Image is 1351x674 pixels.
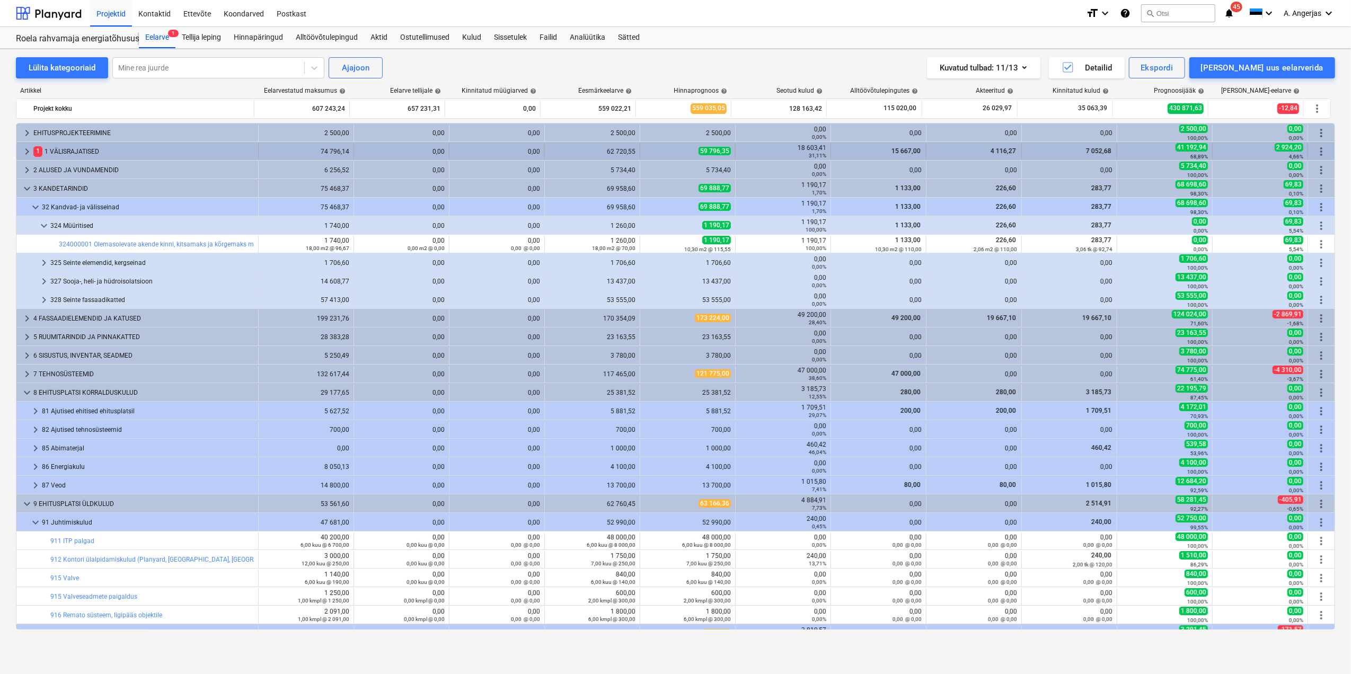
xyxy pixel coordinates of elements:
[931,259,1017,267] div: 0,00
[21,164,33,176] span: keyboard_arrow_right
[358,148,445,155] div: 0,00
[16,87,255,94] div: Artikkel
[50,537,94,545] a: 911 ITP palgad
[1315,498,1328,510] span: Rohkem tegevusi
[931,129,1017,137] div: 0,00
[740,218,826,233] div: 1 190,17
[976,87,1013,94] div: Akteeritud
[1053,87,1109,94] div: Kinnitatud kulud
[1289,135,1303,141] small: 0,00%
[33,146,42,156] span: 1
[1289,246,1303,252] small: 5,54%
[644,278,731,285] div: 13 437,00
[1026,259,1112,267] div: 0,00
[462,87,536,94] div: Kinnitatud müügiarved
[1187,135,1208,141] small: 100,00%
[488,27,533,48] a: Sissetulek
[1231,2,1242,12] span: 45
[549,166,635,174] div: 5 734,40
[50,611,162,619] a: 916 Remato süsteem, ligipääs objektile
[990,147,1017,155] span: 4 116,27
[940,61,1028,75] div: Kuvatud tulbad : 11/13
[456,27,488,48] a: Kulud
[1289,228,1303,234] small: 5,54%
[1168,103,1204,113] span: 430 871,63
[835,259,922,267] div: 0,00
[1076,246,1112,252] small: 3,06 tk @ 92,74
[33,180,254,197] div: 3 KANDETARINDID
[1315,516,1328,529] span: Rohkem tegevusi
[454,259,540,267] div: 0,00
[432,88,441,94] span: help
[168,30,179,37] span: 1
[533,27,563,48] a: Failid
[21,127,33,139] span: keyboard_arrow_right
[454,237,540,252] div: 0,00
[812,171,826,177] small: 0,00%
[736,100,822,117] div: 128 163,42
[612,27,646,48] a: Sätted
[33,143,254,160] div: 1 VÄLISRAJATISED
[578,87,632,94] div: Eesmärkeelarve
[1026,278,1112,285] div: 0,00
[358,203,445,211] div: 0,00
[1315,256,1328,269] span: Rohkem tegevusi
[364,27,394,48] a: Aktid
[227,27,289,48] div: Hinnapäringud
[740,237,826,252] div: 1 190,17
[358,129,445,137] div: 0,00
[1179,162,1208,170] span: 5 734,40
[1315,609,1328,622] span: Rohkem tegevusi
[1315,553,1328,566] span: Rohkem tegevusi
[454,278,540,285] div: 0,00
[337,88,346,94] span: help
[1315,535,1328,547] span: Rohkem tegevusi
[995,203,1017,210] span: 226,60
[982,104,1013,113] span: 26 029,97
[454,166,540,174] div: 0,00
[740,126,826,140] div: 0,00
[740,144,826,159] div: 18 603,41
[16,57,108,78] button: Lülita kategooriaid
[691,103,727,113] span: 559 035,05
[175,27,227,48] a: Tellija leping
[1322,7,1335,20] i: keyboard_arrow_down
[1221,87,1300,94] div: [PERSON_NAME]-eelarve
[263,129,349,137] div: 2 500,00
[850,87,918,94] div: Alltöövõtulepingutes
[549,148,635,155] div: 62 720,55
[1141,61,1173,75] div: Ekspordi
[408,245,445,251] small: 0,00 m2 @ 0,00
[1026,166,1112,174] div: 0,00
[563,27,612,48] a: Analüütika
[1090,184,1112,192] span: 283,77
[394,27,456,48] div: Ostutellimused
[1077,104,1108,113] span: 35 063,39
[1176,199,1208,207] span: 68 698,60
[1289,283,1303,289] small: 0,00%
[1315,182,1328,195] span: Rohkem tegevusi
[1284,9,1321,17] span: A. Angerjas
[1176,143,1208,152] span: 41 192,94
[740,181,826,196] div: 1 190,17
[38,219,50,232] span: keyboard_arrow_down
[931,166,1017,174] div: 0,00
[1291,88,1300,94] span: help
[1315,460,1328,473] span: Rohkem tegevusi
[1120,7,1131,20] i: Abikeskus
[623,88,632,94] span: help
[1315,145,1328,158] span: Rohkem tegevusi
[358,222,445,229] div: 0,00
[358,278,445,285] div: 0,00
[1287,273,1303,281] span: 0,00
[358,185,445,192] div: 0,00
[995,221,1017,229] span: 226,60
[263,222,349,229] div: 1 740,00
[1189,57,1335,78] button: [PERSON_NAME] uus eelarverida
[1194,228,1208,234] small: 0,00%
[890,147,922,155] span: 15 667,00
[1187,172,1208,178] small: 100,00%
